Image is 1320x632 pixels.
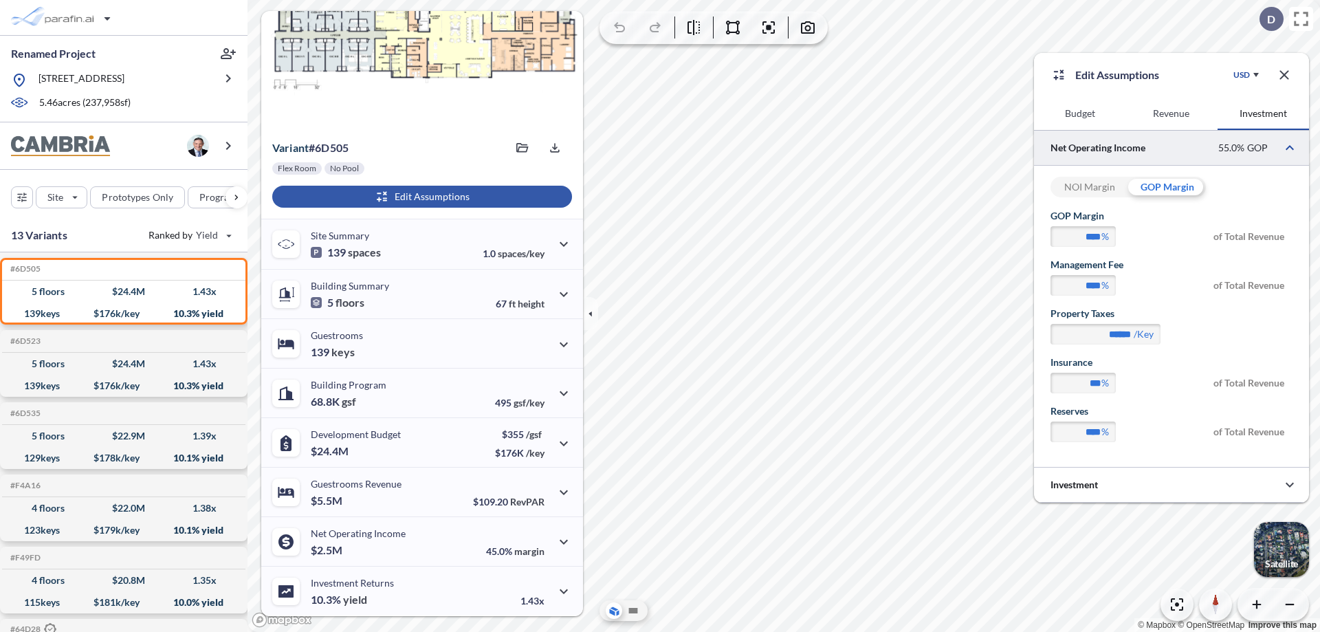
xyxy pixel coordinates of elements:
p: [STREET_ADDRESS] [38,72,124,89]
label: Property Taxes [1050,307,1114,320]
button: Site [36,186,87,208]
img: user logo [187,135,209,157]
button: Program [188,186,262,208]
p: $109.20 [473,496,544,508]
p: $176K [495,447,544,459]
span: margin [514,545,544,557]
button: Revenue [1125,97,1217,130]
span: of Total Revenue [1213,373,1292,404]
h5: Click to copy the code [8,553,41,563]
label: Reserves [1050,404,1088,418]
span: gsf [342,395,356,408]
h5: Click to copy the code [8,336,41,346]
p: 139 [311,246,381,259]
p: $2.5M [311,543,344,557]
a: Improve this map [1248,620,1317,630]
a: Mapbox homepage [252,612,312,628]
label: /key [1134,327,1154,341]
p: Edit Assumptions [1075,67,1159,83]
p: 10.3% [311,593,367,607]
span: of Total Revenue [1213,226,1292,257]
p: $5.5M [311,494,344,508]
label: GOP Margin [1050,209,1104,223]
p: Site Summary [311,230,369,241]
button: Budget [1034,97,1125,130]
p: Building Summary [311,280,389,292]
span: RevPAR [510,496,544,508]
p: Site [47,190,63,204]
span: of Total Revenue [1213,422,1292,453]
p: Investment [1050,478,1098,492]
label: % [1101,425,1109,439]
p: Renamed Project [11,46,96,61]
p: Guestrooms Revenue [311,478,401,490]
p: 13 Variants [11,227,67,243]
p: Program [199,190,238,204]
p: Prototypes Only [102,190,173,204]
p: Net Operating Income [311,527,406,539]
p: 68.8K [311,395,356,408]
a: OpenStreetMap [1178,620,1244,630]
p: 45.0% [486,545,544,557]
div: GOP Margin [1128,177,1206,197]
button: Edit Assumptions [272,186,572,208]
span: ft [509,298,516,309]
p: Satellite [1265,558,1298,569]
p: Building Program [311,379,386,391]
p: $24.4M [311,444,351,458]
p: 67 [496,298,544,309]
h5: Click to copy the code [8,408,41,418]
button: Site Plan [625,602,641,619]
p: 495 [495,397,544,408]
p: # 6d505 [272,141,349,155]
span: yield [343,593,367,607]
span: keys [331,345,355,359]
p: D [1267,13,1275,25]
span: Yield [196,228,219,242]
label: % [1101,230,1109,243]
p: Investment Returns [311,577,394,589]
label: Management Fee [1050,258,1123,272]
h5: Click to copy the code [8,481,41,490]
span: /gsf [526,428,542,440]
div: USD [1233,69,1250,80]
button: Investment [1218,97,1309,130]
span: spaces/key [498,248,544,259]
img: BrandImage [11,135,110,157]
div: NOI Margin [1050,177,1128,197]
span: /key [526,447,544,459]
label: % [1101,376,1109,390]
p: $355 [495,428,544,440]
p: No Pool [330,163,359,174]
span: spaces [348,246,381,259]
img: Switcher Image [1254,522,1309,577]
button: Ranked by Yield [137,224,241,246]
span: Variant [272,141,309,154]
p: 1.43x [520,595,544,607]
p: 1.0 [483,248,544,259]
span: floors [335,296,364,309]
span: of Total Revenue [1213,275,1292,306]
span: gsf/key [514,397,544,408]
label: % [1101,279,1109,292]
h5: Click to copy the code [8,264,41,274]
button: Aerial View [606,602,622,619]
p: 5 [311,296,364,309]
p: Guestrooms [311,329,363,341]
a: Mapbox [1138,620,1176,630]
span: height [518,298,544,309]
button: Switcher ImageSatellite [1254,522,1309,577]
p: 5.46 acres ( 237,958 sf) [39,96,131,111]
button: Prototypes Only [90,186,185,208]
p: Development Budget [311,428,401,440]
p: 139 [311,345,355,359]
label: Insurance [1050,356,1092,369]
p: Flex Room [278,163,316,174]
